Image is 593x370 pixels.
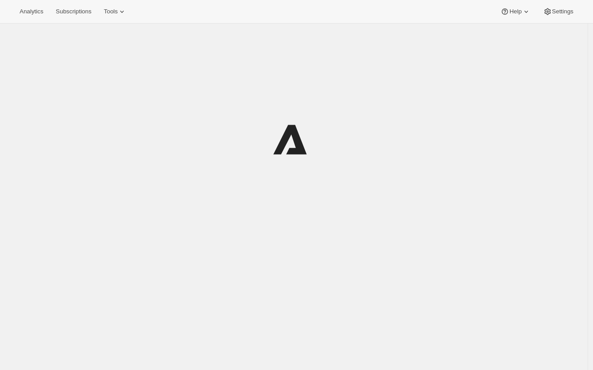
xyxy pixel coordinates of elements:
button: Analytics [14,5,49,18]
span: Help [509,8,521,15]
span: Tools [104,8,118,15]
button: Tools [98,5,132,18]
button: Settings [538,5,579,18]
button: Help [495,5,536,18]
span: Subscriptions [56,8,91,15]
span: Settings [552,8,573,15]
span: Analytics [20,8,43,15]
button: Subscriptions [50,5,97,18]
